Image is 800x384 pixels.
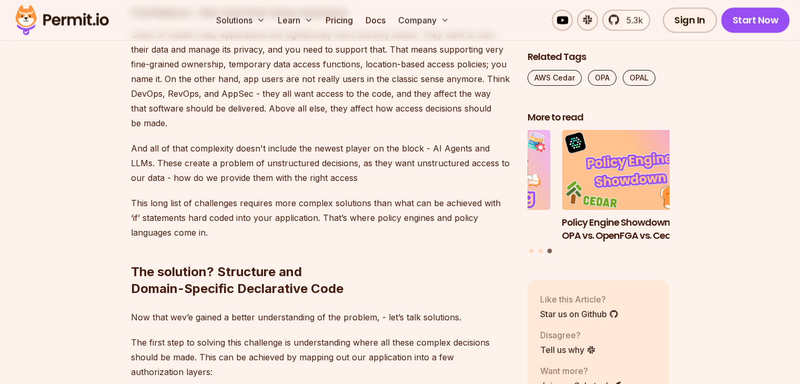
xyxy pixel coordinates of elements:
img: Policy Engine Showdown - OPA vs. OpenFGA vs. Cedar [562,130,704,210]
button: Solutions [212,9,269,31]
p: And all of that complexity doesn't include the newest player on the block - AI Agents and LLMs. T... [131,141,511,185]
h3: Policy Engine Showdown - OPA vs. OpenFGA vs. Cedar [562,216,704,242]
h3: Implementing Database Permissions [409,216,551,242]
p: Like this Article? [540,293,619,306]
h2: The solution? Structure and Domain-Specific Declarative Code [131,221,511,297]
a: Tell us why [540,343,596,356]
a: OPAL [623,70,655,86]
img: Implementing Database Permissions [409,130,551,210]
button: Go to slide 1 [529,249,533,254]
h2: More to read [528,111,670,124]
li: 3 of 3 [562,130,704,242]
div: Posts [528,130,670,255]
button: Go to slide 2 [539,249,543,254]
a: Policy Engine Showdown - OPA vs. OpenFGA vs. Cedar Policy Engine Showdown - OPA vs. OpenFGA vs. C... [562,130,704,242]
a: Pricing [321,9,357,31]
a: 5.3k [602,9,650,31]
a: Sign In [663,7,717,33]
p: Disagree? [540,329,596,341]
a: Star us on Github [540,308,619,320]
h2: Related Tags [528,50,670,64]
p: The first step to solving this challenge is understanding where all these complex decisions shoul... [131,335,511,379]
p: Now that wev’e gained a better understanding of the problem, - let’s talk solutions. [131,309,511,324]
button: Learn [274,9,317,31]
a: OPA [588,70,616,86]
a: Start Now [721,7,790,33]
img: Permit logo [11,2,114,38]
p: Want more? [540,365,622,377]
p: Users of modern-day applications are significantly more security aware. They want to own their da... [131,27,511,130]
span: 5.3k [620,14,643,26]
li: 2 of 3 [409,130,551,242]
p: This long list of challenges requires more complex solutions than what can be achieved with ‘if’ ... [131,196,511,240]
a: AWS Cedar [528,70,582,86]
a: Docs [361,9,390,31]
button: Company [394,9,453,31]
button: Go to slide 3 [548,249,552,254]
